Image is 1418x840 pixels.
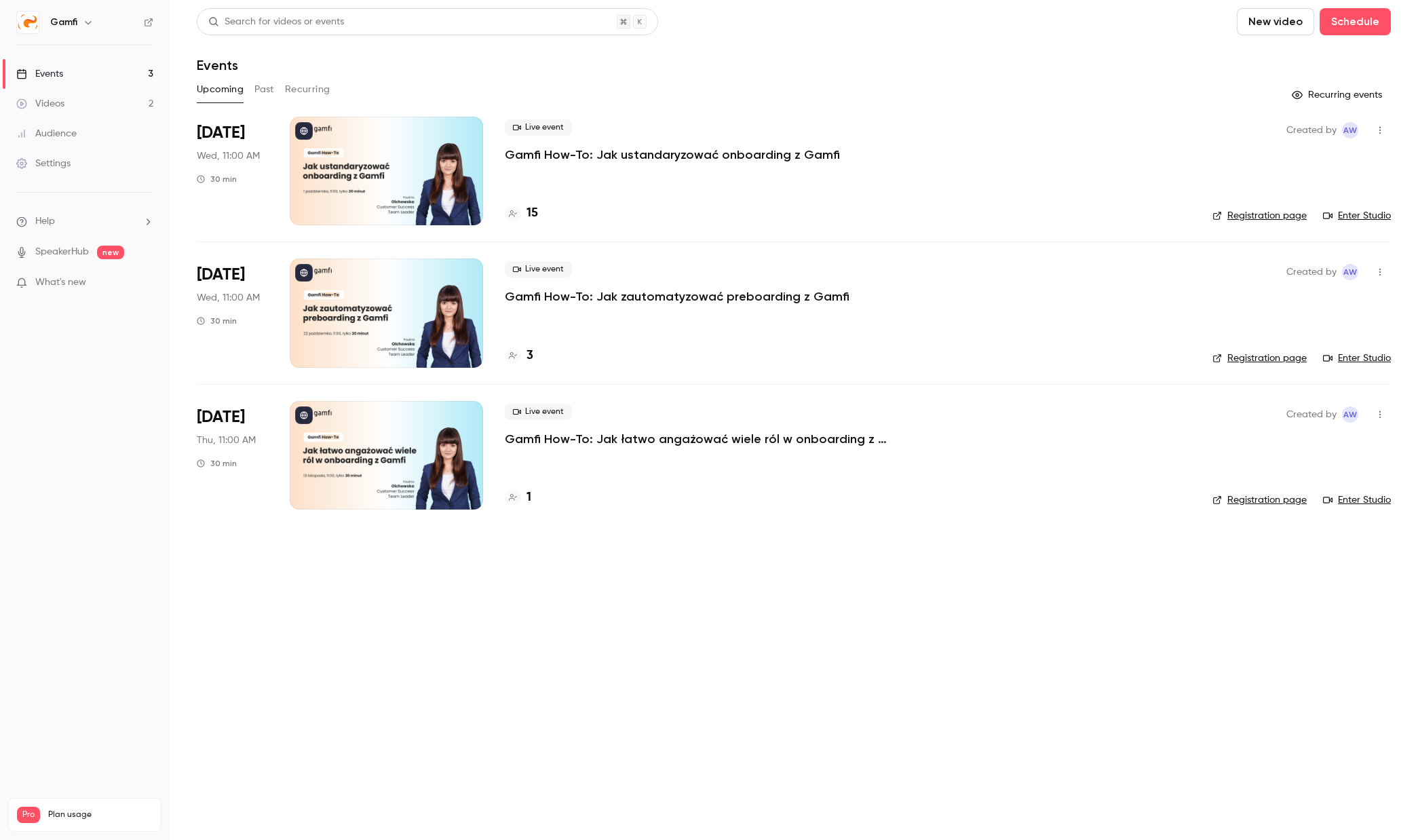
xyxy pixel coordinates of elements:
[1342,264,1358,280] span: Anita Wojtaś-Jakubowska
[1323,209,1391,223] a: Enter Studio
[197,122,245,144] span: [DATE]
[526,204,538,223] h4: 15
[1343,264,1357,280] span: AW
[505,404,572,420] span: Live event
[1212,493,1307,507] a: Registration page
[1212,351,1307,365] a: Registration page
[50,16,77,29] h6: Gamfi
[526,347,533,365] h4: 3
[197,401,268,510] div: Nov 13 Thu, 11:00 AM (Europe/Warsaw)
[16,67,63,81] div: Events
[1286,122,1337,138] span: Created by
[1237,8,1314,35] button: New video
[35,214,55,229] span: Help
[1323,493,1391,507] a: Enter Studio
[1320,8,1391,35] button: Schedule
[1343,406,1357,423] span: AW
[505,489,531,507] a: 1
[526,489,531,507] h4: 1
[1286,84,1391,106] button: Recurring events
[35,245,89,259] a: SpeakerHub
[1343,122,1357,138] span: AW
[16,97,64,111] div: Videos
[285,79,330,100] button: Recurring
[197,264,245,286] span: [DATE]
[17,807,40,823] span: Pro
[197,458,237,469] div: 30 min
[505,119,572,136] span: Live event
[505,261,572,278] span: Live event
[197,259,268,367] div: Oct 22 Wed, 11:00 AM (Europe/Warsaw)
[1342,406,1358,423] span: Anita Wojtaś-Jakubowska
[1286,406,1337,423] span: Created by
[505,288,849,305] a: Gamfi How-To: Jak zautomatyzować preboarding z Gamfi
[17,12,39,33] img: Gamfi
[505,204,538,223] a: 15
[97,246,124,259] span: new
[505,147,840,163] a: Gamfi How-To: Jak ustandaryzować onboarding z Gamfi
[197,117,268,225] div: Oct 1 Wed, 11:00 AM (Europe/Warsaw)
[197,174,237,185] div: 30 min
[505,431,912,447] a: Gamfi How-To: Jak łatwo angażować wiele ról w onboarding z Gamfi
[1212,209,1307,223] a: Registration page
[48,809,153,820] span: Plan usage
[505,347,533,365] a: 3
[197,316,237,326] div: 30 min
[1323,351,1391,365] a: Enter Studio
[197,79,244,100] button: Upcoming
[16,157,71,170] div: Settings
[208,15,344,29] div: Search for videos or events
[16,214,153,229] li: help-dropdown-opener
[197,406,245,428] span: [DATE]
[197,291,260,305] span: Wed, 11:00 AM
[1286,264,1337,280] span: Created by
[16,127,77,140] div: Audience
[197,149,260,163] span: Wed, 11:00 AM
[1342,122,1358,138] span: Anita Wojtaś-Jakubowska
[35,275,86,290] span: What's new
[254,79,274,100] button: Past
[197,434,256,447] span: Thu, 11:00 AM
[197,57,238,73] h1: Events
